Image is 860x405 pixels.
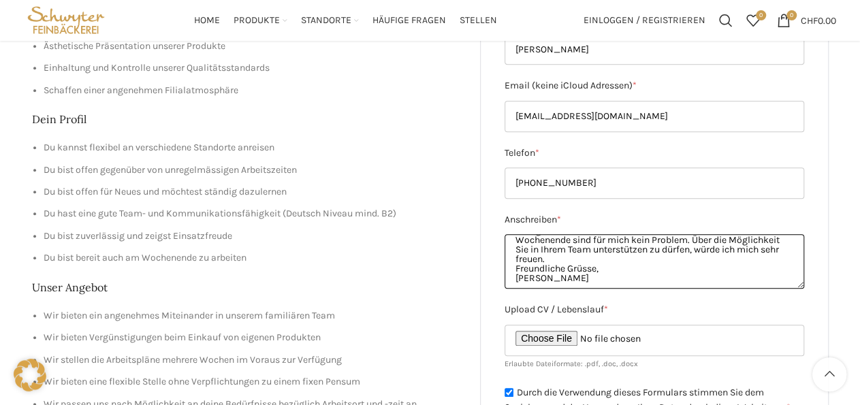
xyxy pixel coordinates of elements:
[801,14,818,26] span: CHF
[44,206,460,221] li: Du hast eine gute Team- und Kommunikationsfähigkeit (Deutsch Niveau mind. B2)
[44,330,460,345] li: Wir bieten Vergünstigungen beim Einkauf von eigenen Produkten
[505,359,638,368] small: Erlaubte Dateiformate: .pdf, .doc, .docx
[372,7,446,34] a: Häufige Fragen
[372,14,446,27] span: Häufige Fragen
[584,16,705,25] span: Einloggen / Registrieren
[505,78,804,93] label: Email (keine iCloud Adressen)
[712,7,739,34] a: Suchen
[194,7,220,34] a: Home
[25,14,108,25] a: Site logo
[577,7,712,34] a: Einloggen / Registrieren
[44,229,460,244] li: Du bist zuverlässig und zeigst Einsatzfreude
[770,7,843,34] a: 0 CHF0.00
[44,61,460,76] li: Einhaltung und Kontrolle unserer Qualitätsstandards
[301,14,351,27] span: Standorte
[812,357,846,391] a: Scroll to top button
[44,39,460,54] li: Ästhetische Präsentation unserer Produkte
[44,184,460,199] li: Du bist offen für Neues und möchtest ständig dazulernen
[460,7,497,34] a: Stellen
[801,14,836,26] bdi: 0.00
[301,7,359,34] a: Standorte
[32,280,460,295] h2: Unser Angebot
[44,308,460,323] li: Wir bieten ein angenehmes Miteinander in unserem familiären Team
[44,83,460,98] li: Schaffen einer angenehmen Filialatmosphäre
[234,7,287,34] a: Produkte
[114,7,576,34] div: Main navigation
[505,212,804,227] label: Anschreiben
[44,163,460,178] li: Du bist offen gegenüber von unregelmässigen Arbeitszeiten
[505,302,804,317] label: Upload CV / Lebenslauf
[505,146,804,161] label: Telefon
[44,250,460,265] li: Du bist bereit auch am Wochenende zu arbeiten
[194,14,220,27] span: Home
[32,112,460,127] h2: Dein Profil
[786,10,797,20] span: 0
[460,14,497,27] span: Stellen
[234,14,280,27] span: Produkte
[756,10,766,20] span: 0
[739,7,767,34] div: Meine Wunschliste
[44,353,460,368] li: Wir stellen die Arbeitspläne mehrere Wochen im Voraus zur Verfügung
[44,374,460,389] li: Wir bieten eine flexible Stelle ohne Verpflichtungen zu einem fixen Pensum
[739,7,767,34] a: 0
[44,140,460,155] li: Du kannst flexibel an verschiedene Standorte anreisen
